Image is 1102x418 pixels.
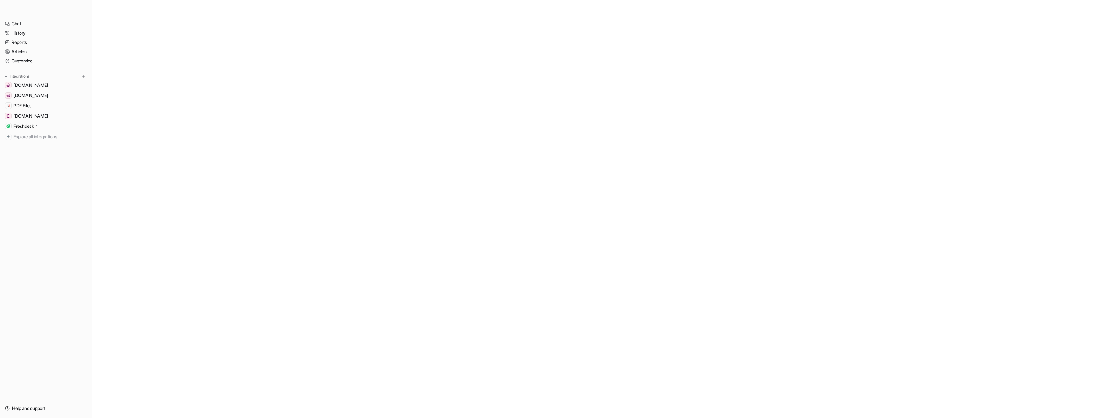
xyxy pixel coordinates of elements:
[4,74,8,78] img: expand menu
[3,29,89,37] a: History
[13,113,48,119] span: [DOMAIN_NAME]
[6,104,10,108] img: PDF Files
[6,94,10,97] img: www.enbro.com
[3,47,89,56] a: Articles
[3,132,89,141] a: Explore all integrations
[3,404,89,413] a: Help and support
[13,92,48,99] span: [DOMAIN_NAME]
[10,74,29,79] p: Integrations
[6,114,10,118] img: enbro-my.sharepoint.com
[81,74,86,78] img: menu_add.svg
[13,123,34,129] p: Freshdesk
[3,73,31,79] button: Integrations
[13,102,31,109] span: PDF Files
[3,38,89,47] a: Reports
[13,132,87,142] span: Explore all integrations
[3,56,89,65] a: Customize
[3,101,89,110] a: PDF FilesPDF Files
[5,134,12,140] img: explore all integrations
[6,124,10,128] img: Freshdesk
[3,111,89,120] a: enbro-my.sharepoint.com[DOMAIN_NAME]
[13,82,48,88] span: [DOMAIN_NAME]
[6,83,10,87] img: www.gaele.be
[3,91,89,100] a: www.enbro.com[DOMAIN_NAME]
[3,19,89,28] a: Chat
[3,81,89,90] a: www.gaele.be[DOMAIN_NAME]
